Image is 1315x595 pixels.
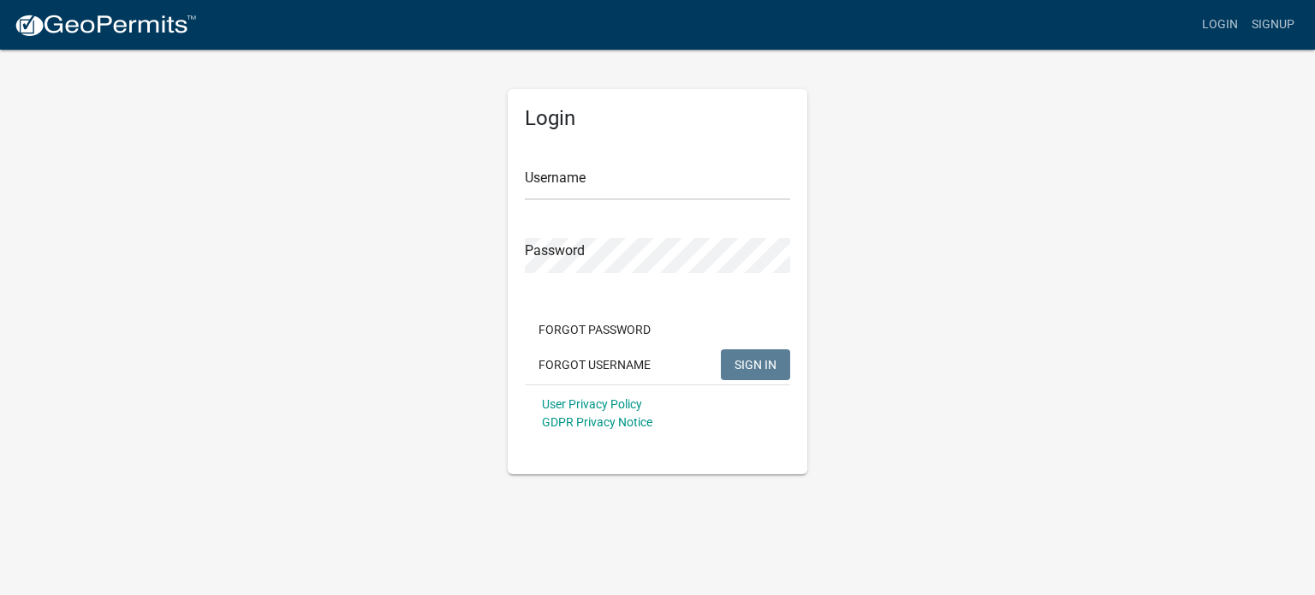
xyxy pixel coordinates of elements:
a: Login [1195,9,1245,41]
a: GDPR Privacy Notice [542,415,652,429]
button: Forgot Password [525,314,664,345]
button: Forgot Username [525,349,664,380]
a: Signup [1245,9,1301,41]
span: SIGN IN [735,357,777,371]
button: SIGN IN [721,349,790,380]
a: User Privacy Policy [542,397,642,411]
h5: Login [525,106,790,131]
